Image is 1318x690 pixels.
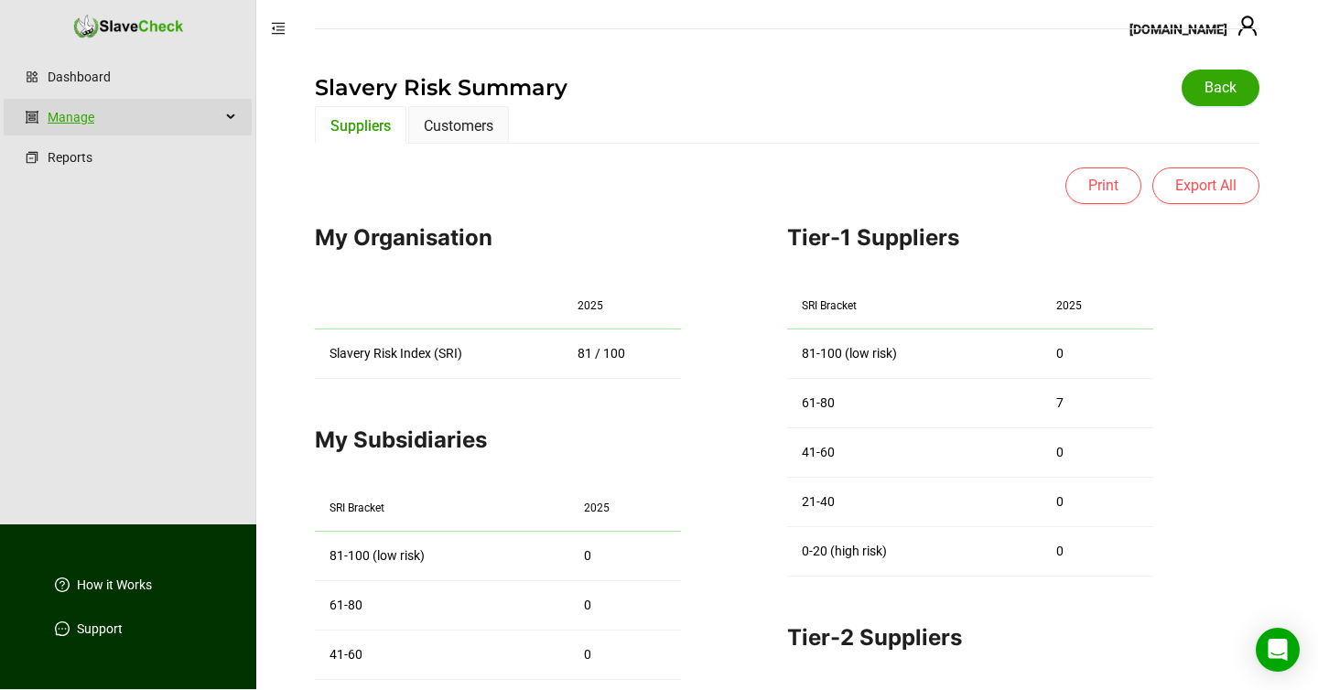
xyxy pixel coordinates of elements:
div: Suppliers [330,114,391,137]
div: Customers [424,114,493,137]
th: 2025 [1042,283,1153,329]
h2: My Subsidiaries [315,425,787,456]
td: 0 [1042,428,1153,478]
td: 0 [1042,527,1153,577]
h2: Tier-1 Suppliers [787,222,1259,253]
span: [DOMAIN_NAME] [1129,22,1227,37]
td: 0 [1042,478,1153,527]
span: Back [1205,77,1237,99]
td: 0 [569,532,681,581]
td: 61-80 [315,581,569,631]
button: Back [1182,70,1259,106]
th: 2025 [569,485,681,532]
button: Print [1065,167,1141,204]
span: message [55,621,70,636]
td: 61-80 [787,379,1042,428]
button: Export All [1152,167,1259,204]
a: Manage [48,99,221,135]
span: menu-fold [271,21,286,36]
td: 0 [569,631,681,680]
th: SRI Bracket [315,485,569,532]
span: question-circle [55,577,70,592]
td: 41-60 [787,428,1042,478]
td: 81-100 (low risk) [315,532,569,581]
th: 2025 [563,283,681,329]
a: Support [77,620,123,638]
td: 0 [1042,329,1153,379]
td: 41-60 [315,631,569,680]
td: Slavery Risk Index (SRI) [315,329,563,379]
div: Open Intercom Messenger [1256,628,1300,672]
td: 81-100 (low risk) [787,329,1042,379]
span: Print [1088,175,1118,197]
td: 0-20 (high risk) [787,527,1042,577]
a: Dashboard [48,59,237,95]
th: SRI Bracket [787,283,1042,329]
span: user [1237,15,1259,37]
h2: Tier-2 Suppliers [787,622,1259,653]
h1: Slavery Risk Summary [315,73,1259,102]
h2: My Organisation [315,222,787,253]
td: 7 [1042,379,1153,428]
td: 21-40 [787,478,1042,527]
a: How it Works [77,576,152,594]
a: Reports [48,139,237,176]
span: Export All [1175,175,1237,197]
td: 0 [569,581,681,631]
span: group [26,111,38,124]
td: 81 / 100 [563,329,681,379]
